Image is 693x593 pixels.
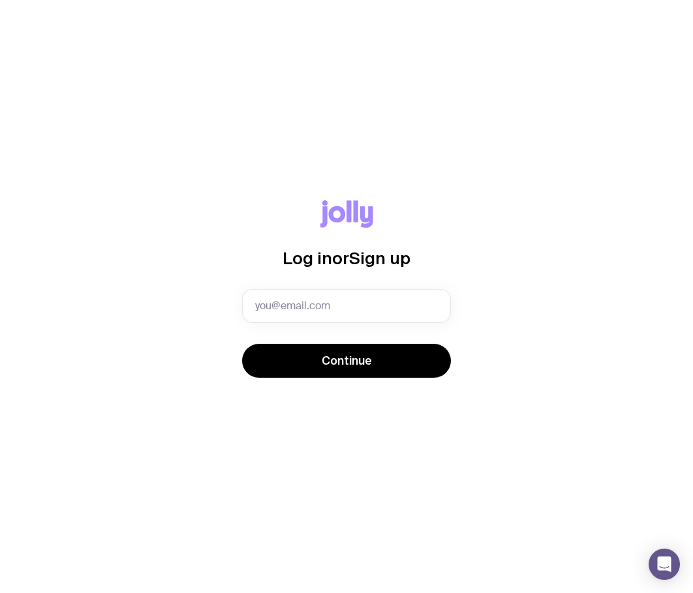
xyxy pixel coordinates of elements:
[242,289,451,323] input: you@email.com
[283,249,332,267] span: Log in
[242,344,451,378] button: Continue
[322,353,372,369] span: Continue
[332,249,349,267] span: or
[649,549,680,580] div: Open Intercom Messenger
[349,249,410,267] span: Sign up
